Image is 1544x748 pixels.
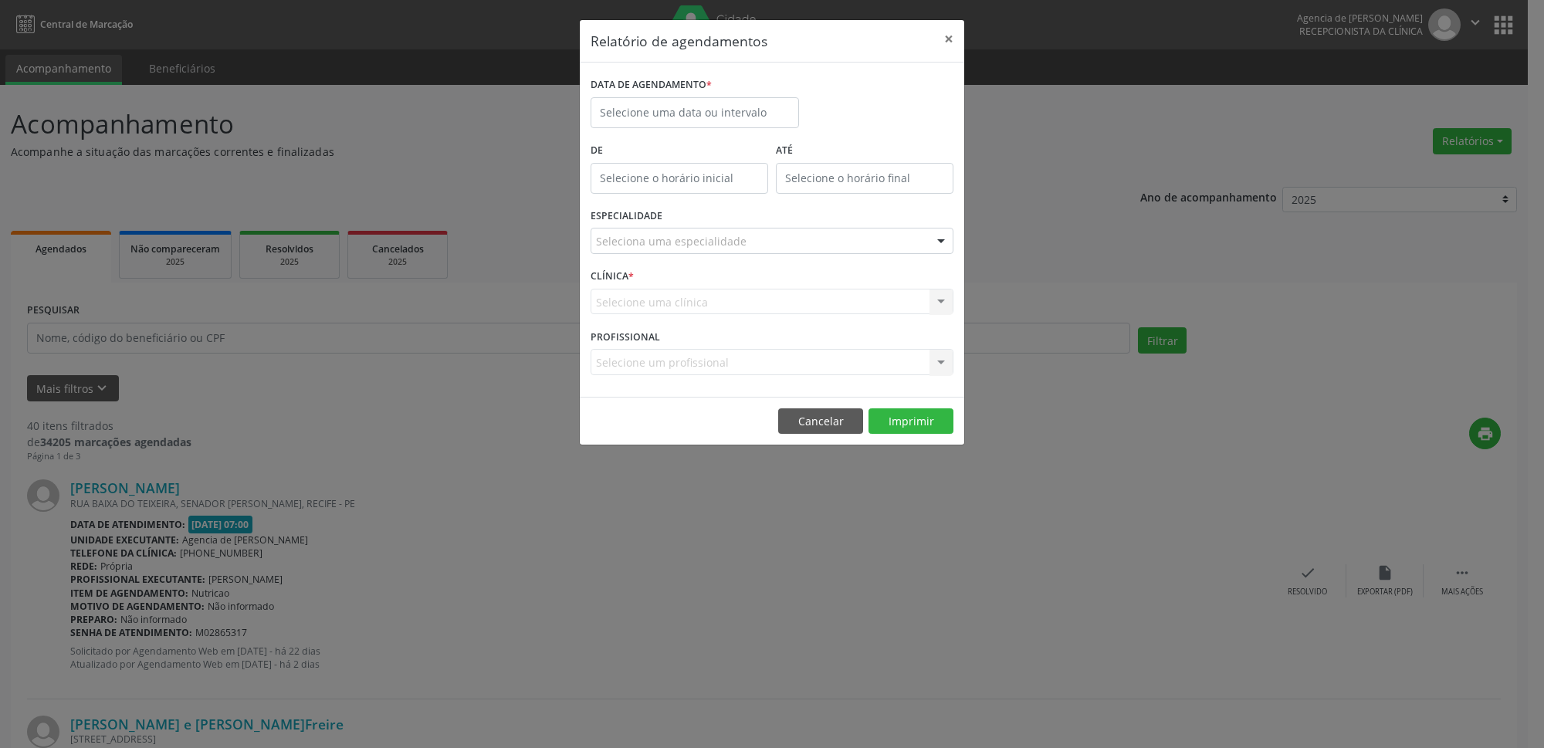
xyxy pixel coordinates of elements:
label: CLÍNICA [591,265,634,289]
span: Seleciona uma especialidade [596,233,747,249]
input: Selecione o horário final [776,163,953,194]
button: Close [933,20,964,58]
h5: Relatório de agendamentos [591,31,767,51]
label: PROFISSIONAL [591,325,660,349]
button: Cancelar [778,408,863,435]
label: ESPECIALIDADE [591,205,662,228]
input: Selecione o horário inicial [591,163,768,194]
label: De [591,139,768,163]
label: DATA DE AGENDAMENTO [591,73,712,97]
input: Selecione uma data ou intervalo [591,97,799,128]
button: Imprimir [868,408,953,435]
label: ATÉ [776,139,953,163]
